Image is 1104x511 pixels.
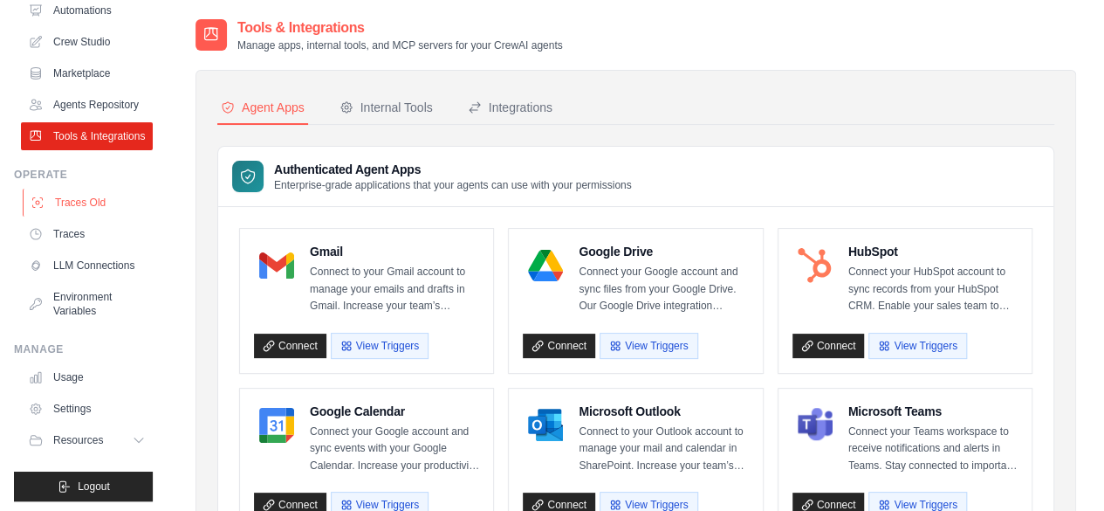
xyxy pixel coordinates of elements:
a: Connect [254,334,326,358]
h4: Google Calendar [310,403,479,420]
button: Agent Apps [217,92,308,125]
div: Manage [14,342,153,356]
button: Internal Tools [336,92,436,125]
a: Connect [792,334,865,358]
img: Google Calendar Logo [259,408,294,443]
button: Resources [21,426,153,454]
a: Tools & Integrations [21,122,153,150]
p: Enterprise-grade applications that your agents can use with your permissions [274,178,632,192]
p: Connect to your Outlook account to manage your mail and calendar in SharePoint. Increase your tea... [579,424,748,475]
div: Integrations [468,99,552,116]
button: View Triggers [868,333,966,359]
div: Agent Apps [221,99,305,116]
a: Crew Studio [21,28,153,56]
a: Agents Repository [21,91,153,119]
p: Connect your HubSpot account to sync records from your HubSpot CRM. Enable your sales team to clo... [848,264,1018,315]
img: HubSpot Logo [798,248,833,283]
p: Connect your Google account and sync files from your Google Drive. Our Google Drive integration e... [579,264,748,315]
h2: Tools & Integrations [237,17,563,38]
a: Marketplace [21,59,153,87]
p: Connect to your Gmail account to manage your emails and drafts in Gmail. Increase your team’s pro... [310,264,479,315]
span: Logout [78,480,110,494]
button: View Triggers [600,333,697,359]
p: Connect your Google account and sync events with your Google Calendar. Increase your productivity... [310,424,479,475]
div: Internal Tools [339,99,433,116]
a: Traces Old [23,189,154,217]
a: Traces [21,220,153,248]
h4: Gmail [310,243,479,260]
button: Integrations [464,92,556,125]
a: LLM Connections [21,252,153,280]
div: Operate [14,168,153,182]
a: Usage [21,363,153,391]
p: Manage apps, internal tools, and MCP servers for your CrewAI agents [237,38,563,52]
h4: HubSpot [848,243,1018,260]
img: Gmail Logo [259,248,294,283]
h3: Authenticated Agent Apps [274,161,632,178]
a: Environment Variables [21,283,153,325]
span: Resources [53,433,103,447]
p: Connect your Teams workspace to receive notifications and alerts in Teams. Stay connected to impo... [848,424,1018,475]
button: View Triggers [331,333,429,359]
a: Settings [21,395,153,423]
img: Microsoft Outlook Logo [528,408,563,443]
h4: Google Drive [579,243,748,260]
button: Logout [14,472,153,501]
h4: Microsoft Teams [848,403,1018,420]
img: Google Drive Logo [528,248,563,283]
a: Connect [523,334,595,358]
h4: Microsoft Outlook [579,403,748,420]
img: Microsoft Teams Logo [798,408,833,443]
